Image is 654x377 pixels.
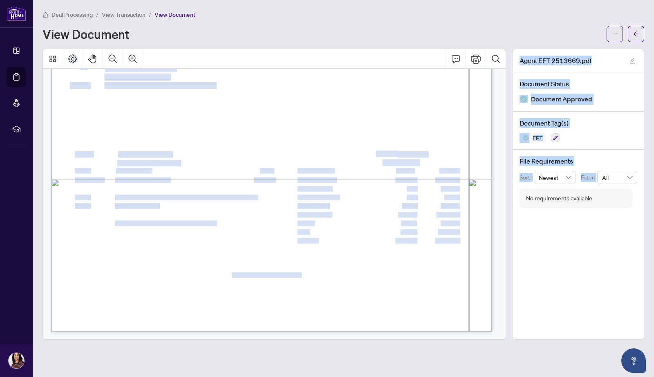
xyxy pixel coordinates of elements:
[520,156,637,166] h4: File Requirements
[43,12,48,18] span: home
[7,6,26,21] img: logo
[43,27,129,40] h1: View Document
[96,10,99,19] li: /
[52,11,93,18] span: Deal Processing
[629,58,635,64] span: edit
[520,133,529,143] img: Status Icon
[520,95,528,103] img: Document Status
[526,194,592,203] div: No requirements available
[9,353,24,368] img: Profile Icon
[520,56,591,65] span: Agent EFT 2513669.pdf
[621,348,646,373] button: Open asap
[520,118,637,128] h4: Document Tag(s)
[529,135,546,141] span: EFT
[520,79,637,89] h4: Document Status
[539,171,571,184] span: Newest
[612,31,618,37] span: ellipsis
[581,173,597,182] p: Filter:
[633,31,639,37] span: arrow-left
[149,10,151,19] li: /
[531,94,592,105] span: Document Approved
[520,173,534,182] p: Sort:
[102,11,146,18] span: View Transaction
[155,11,195,18] span: View Document
[602,171,632,184] span: All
